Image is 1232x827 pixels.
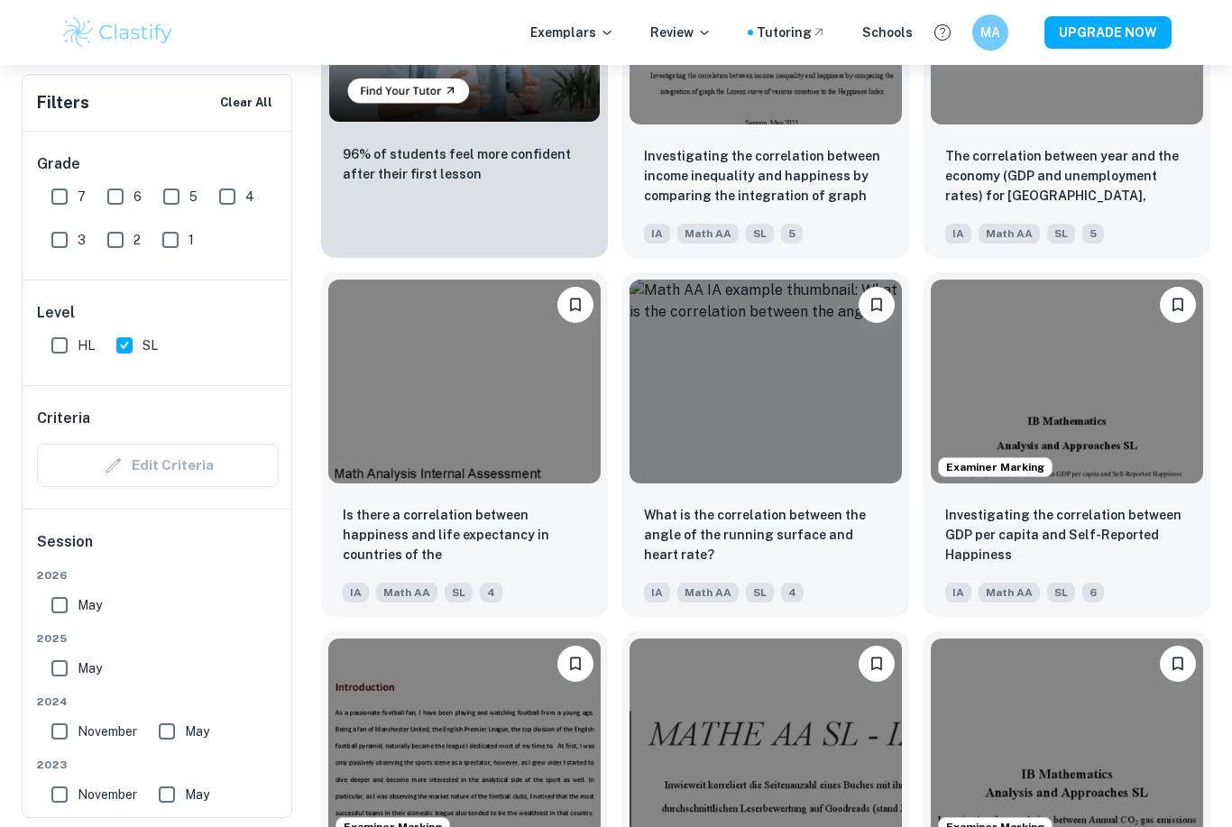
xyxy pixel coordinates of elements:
[746,583,774,602] span: SL
[37,302,279,324] h6: Level
[859,646,895,682] button: Bookmark
[133,230,141,250] span: 2
[644,583,670,602] span: IA
[630,280,902,484] img: Math AA IA example thumbnail: What is the correlation between the angl
[37,444,279,487] div: Criteria filters are unavailable when searching by topic
[781,583,804,602] span: 4
[924,272,1210,618] a: Examiner MarkingBookmarkInvestigating the correlation between GDP per capita and Self-Reported Ha...
[979,224,1040,244] span: Math AA
[60,14,175,51] img: Clastify logo
[1082,583,1104,602] span: 6
[78,721,137,741] span: November
[650,23,712,42] p: Review
[343,583,369,602] span: IA
[185,721,209,741] span: May
[862,23,913,42] a: Schools
[1160,287,1196,323] button: Bookmark
[1047,224,1075,244] span: SL
[927,17,958,48] button: Help and Feedback
[530,23,614,42] p: Exemplars
[37,408,90,429] h6: Criteria
[78,187,86,207] span: 7
[746,224,774,244] span: SL
[979,583,1040,602] span: Math AA
[939,459,1052,475] span: Examiner Marking
[245,187,254,207] span: 4
[188,230,194,250] span: 1
[78,658,102,678] span: May
[78,335,95,355] span: HL
[859,287,895,323] button: Bookmark
[980,23,1001,42] h6: MA
[622,272,909,618] a: BookmarkWhat is the correlation between the angle of the running surface and heart rate?IAMath AASL4
[37,630,279,647] span: 2025
[189,187,198,207] span: 5
[1047,583,1075,602] span: SL
[37,153,279,175] h6: Grade
[216,89,277,116] button: Clear All
[945,583,971,602] span: IA
[343,144,586,184] p: 96% of students feel more confident after their first lesson
[343,505,586,566] p: Is there a correlation between happiness and life expectancy in countries of the European Union?
[143,335,158,355] span: SL
[945,224,971,244] span: IA
[677,583,739,602] span: Math AA
[557,646,593,682] button: Bookmark
[78,230,86,250] span: 3
[445,583,473,602] span: SL
[945,505,1189,565] p: Investigating the correlation between GDP per capita and Self-Reported Happiness
[945,146,1189,207] p: The correlation between year and the economy (GDP and unemployment rates) for India, Chile, and t...
[972,14,1008,51] button: MA
[677,224,739,244] span: Math AA
[328,280,601,484] img: Math AA IA example thumbnail: Is there a correlation between happiness
[37,531,279,567] h6: Session
[757,23,826,42] a: Tutoring
[557,287,593,323] button: Bookmark
[78,785,137,804] span: November
[37,567,279,583] span: 2026
[480,583,502,602] span: 4
[133,187,142,207] span: 6
[931,280,1203,484] img: Math AA IA example thumbnail: Investigating the correlation between GD
[781,224,803,244] span: 5
[37,90,89,115] h6: Filters
[78,595,102,615] span: May
[321,272,608,618] a: BookmarkIs there a correlation between happiness and life expectancy in countries of the European...
[644,146,887,207] p: Investigating the correlation between income inequality and happiness by comparing the integratio...
[1044,16,1172,49] button: UPGRADE NOW
[644,505,887,565] p: What is the correlation between the angle of the running surface and heart rate?
[37,757,279,773] span: 2023
[37,694,279,710] span: 2024
[376,583,437,602] span: Math AA
[1160,646,1196,682] button: Bookmark
[185,785,209,804] span: May
[644,224,670,244] span: IA
[1082,224,1104,244] span: 5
